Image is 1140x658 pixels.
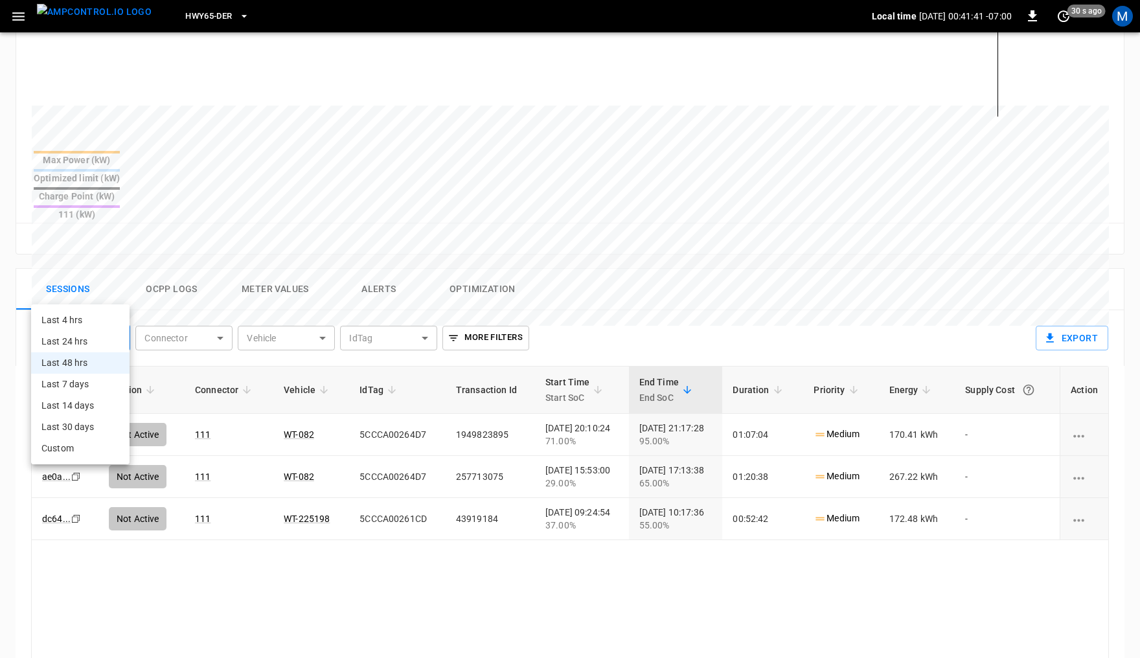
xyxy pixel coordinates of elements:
[31,438,130,459] li: Custom
[31,416,130,438] li: Last 30 days
[31,374,130,395] li: Last 7 days
[31,395,130,416] li: Last 14 days
[31,331,130,352] li: Last 24 hrs
[31,310,130,331] li: Last 4 hrs
[31,352,130,374] li: Last 48 hrs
